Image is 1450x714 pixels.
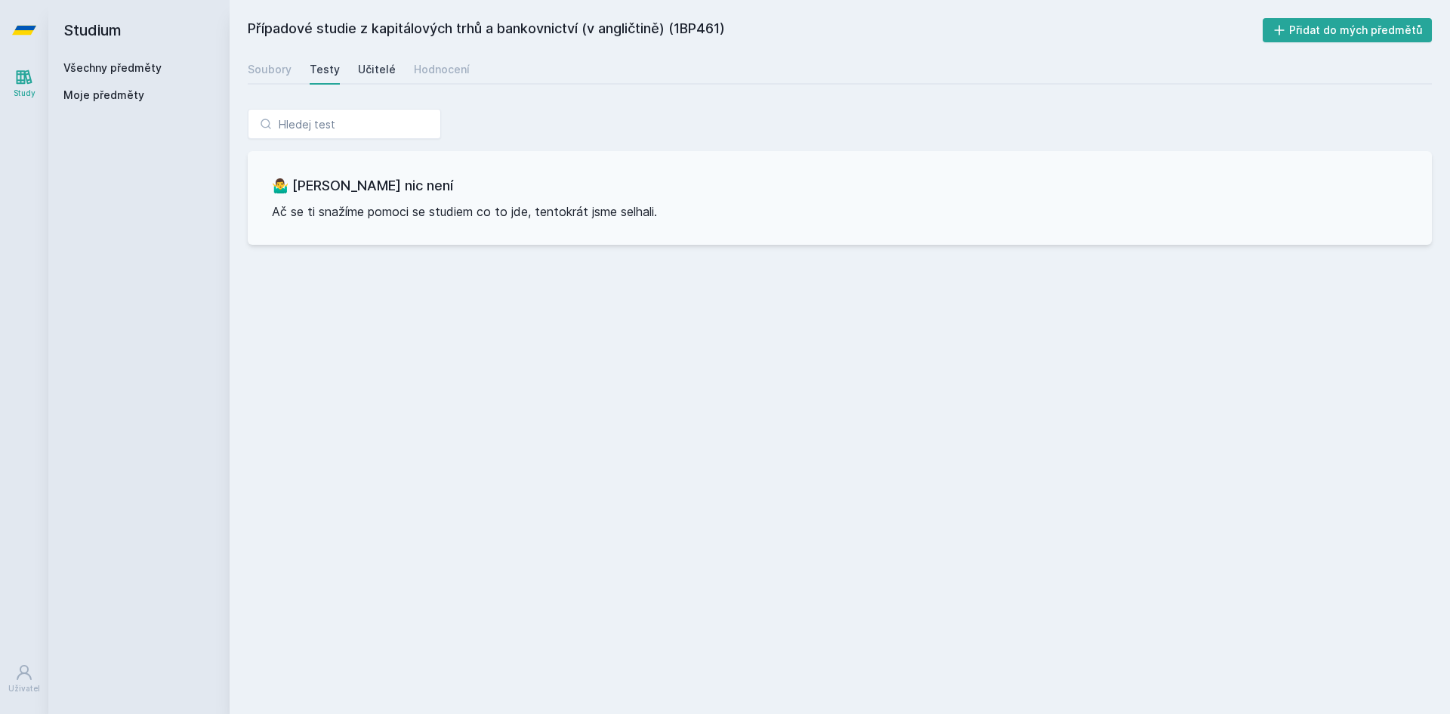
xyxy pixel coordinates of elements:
button: Přidat do mých předmětů [1263,18,1433,42]
div: Hodnocení [414,62,470,77]
h2: Případové studie z kapitálových trhů a bankovnictví (v angličtině) (1BP461) [248,18,1263,42]
div: Soubory [248,62,292,77]
div: Uživatel [8,683,40,694]
input: Hledej test [248,109,441,139]
a: Hodnocení [414,54,470,85]
span: Moje předměty [63,88,144,103]
a: Uživatel [3,656,45,702]
h3: 🤷‍♂️ [PERSON_NAME] nic není [272,175,1408,196]
p: Ač se ti snažíme pomoci se studiem co to jde, tentokrát jsme selhali. [272,202,1408,221]
div: Učitelé [358,62,396,77]
div: Testy [310,62,340,77]
div: Study [14,88,35,99]
a: Testy [310,54,340,85]
a: Všechny předměty [63,61,162,74]
a: Soubory [248,54,292,85]
a: Učitelé [358,54,396,85]
a: Study [3,60,45,107]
